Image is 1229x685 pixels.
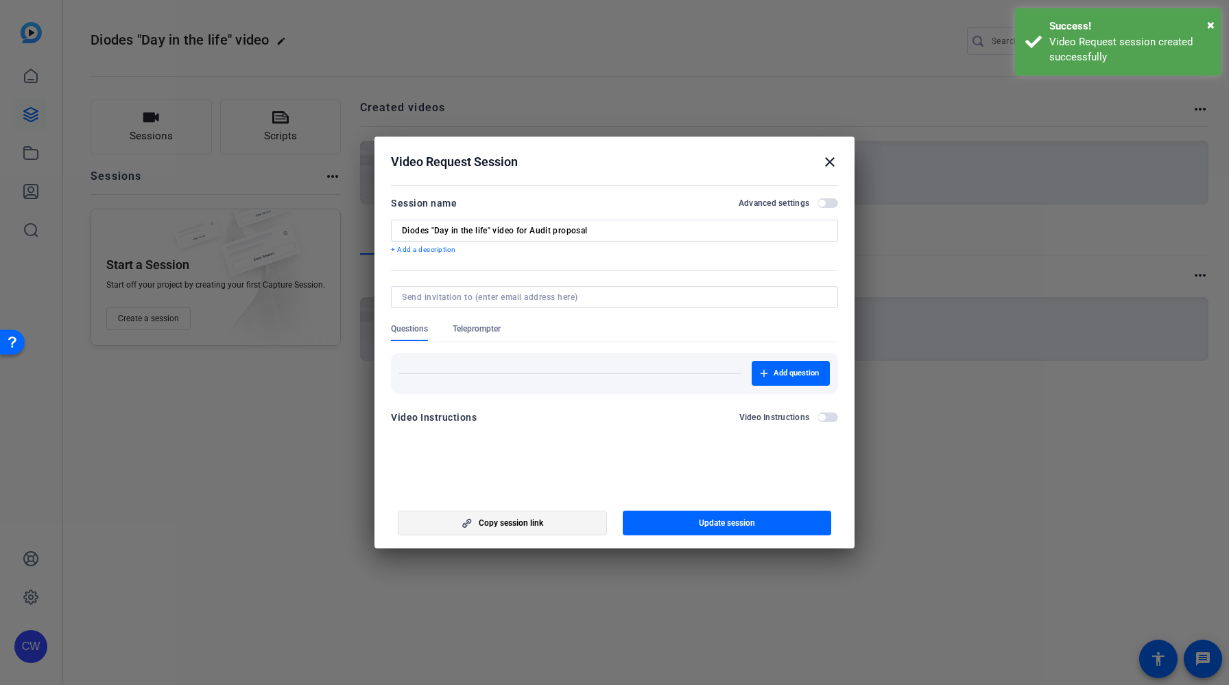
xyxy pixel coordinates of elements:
[391,154,838,170] div: Video Request Session
[391,244,838,255] p: + Add a description
[391,195,457,211] div: Session name
[739,412,810,423] h2: Video Instructions
[402,225,827,236] input: Enter Session Name
[398,511,607,535] button: Copy session link
[1049,19,1210,34] div: Success!
[699,518,755,529] span: Update session
[623,511,832,535] button: Update session
[774,368,819,379] span: Add question
[739,198,809,209] h2: Advanced settings
[391,323,428,334] span: Questions
[1207,14,1215,35] button: Close
[822,154,838,170] mat-icon: close
[402,292,822,303] input: Send invitation to (enter email address here)
[479,518,543,529] span: Copy session link
[1207,16,1215,33] span: ×
[453,323,501,334] span: Teleprompter
[391,409,477,426] div: Video Instructions
[1049,34,1210,65] div: Video Request session created successfully
[752,361,830,386] button: Add question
